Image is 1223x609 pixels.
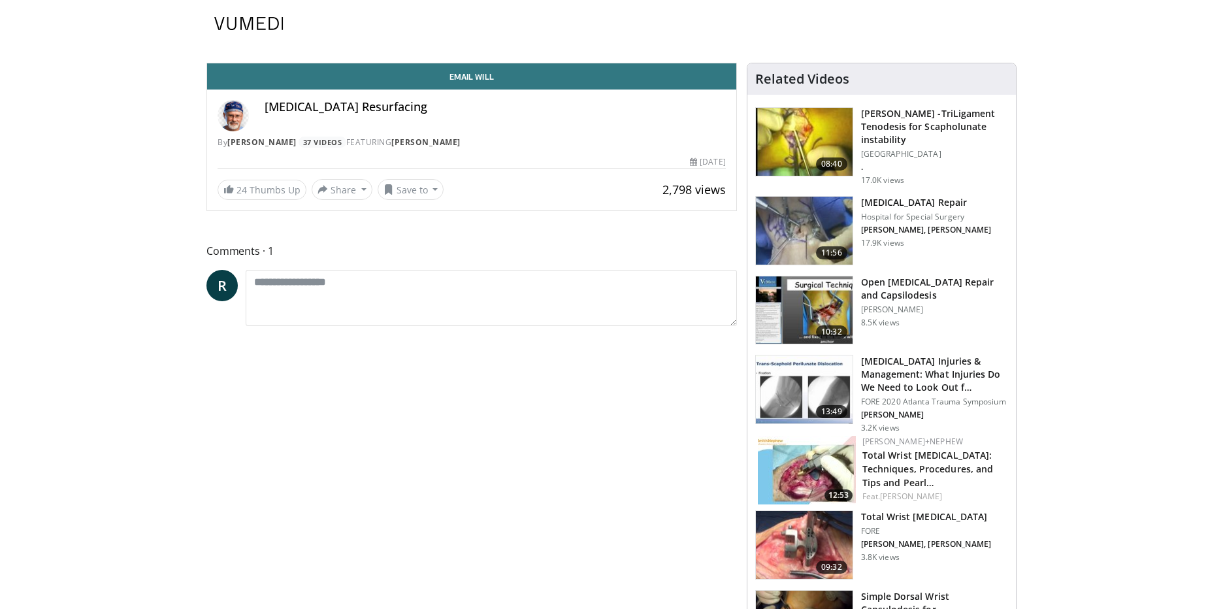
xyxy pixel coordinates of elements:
a: 24 Thumbs Up [218,180,306,200]
h3: Total Wrist [MEDICAL_DATA] [861,510,991,523]
p: Snehal Dalal [861,410,1008,420]
p: 3.2K views [861,423,900,433]
span: 12:53 [824,489,853,501]
p: Lana Kang [861,225,991,235]
p: FORE 2020 Atlanta Trauma Symposium [861,397,1008,407]
p: 17.9K views [861,238,904,248]
a: Total Wrist [MEDICAL_DATA]: Techniques, Procedures, and Tips and Pearl… [862,449,994,489]
img: Avatar [218,100,249,131]
span: 11:56 [816,246,847,259]
img: 0a894fbd-a7cb-40d3-bfab-3b5d671758fa.150x105_q85_crop-smart_upscale.jpg [756,355,853,423]
img: f2f58dc7-7e4e-4b4f-923a-0bbabb3bacd7.150x105_q85_crop-smart_upscale.jpg [756,276,853,344]
a: 10:32 Open [MEDICAL_DATA] Repair and Capsilodesis [PERSON_NAME] 8.5K views [755,276,1008,345]
span: 09:32 [816,561,847,574]
p: Alfred Hess [861,539,991,550]
div: By FEATURING [218,137,726,148]
button: Share [312,179,372,200]
a: [PERSON_NAME] [227,137,297,148]
a: 08:40 [PERSON_NAME] -TriLigament Tenodesis for Scapholunate instability [GEOGRAPHIC_DATA] . 17.0K... [755,107,1008,186]
div: [DATE] [690,156,725,168]
h3: Open [MEDICAL_DATA] Repair and Capsilodesis [861,276,1008,302]
span: 10:32 [816,325,847,338]
div: Feat. [862,491,1005,502]
span: 2,798 views [662,182,726,197]
h4: Related Videos [755,71,849,87]
h3: [PERSON_NAME] -TriLigament Tenodesis for Scapholunate instability [861,107,1008,146]
h3: [MEDICAL_DATA] Repair [861,196,991,209]
p: [PERSON_NAME] [861,304,1008,315]
a: 11:56 [MEDICAL_DATA] Repair Hospital for Special Surgery [PERSON_NAME], [PERSON_NAME] 17.9K views [755,196,1008,265]
img: Brunelli_100010339_2.jpg.150x105_q85_crop-smart_upscale.jpg [756,108,853,176]
p: 8.5K views [861,318,900,328]
a: 12:53 [758,436,856,504]
img: 10029_3.png.150x105_q85_crop-smart_upscale.jpg [756,197,853,265]
a: 37 Videos [299,137,346,148]
a: [PERSON_NAME]+Nephew [862,436,963,447]
h3: Total Wrist Arthroplasty: Techniques, Procedures, and Tips and Pearls from a Surgeon Expert [862,448,1005,489]
p: 17.0K views [861,175,904,186]
p: Hospital for Special Surgery [861,212,991,222]
a: 09:32 Total Wrist [MEDICAL_DATA] FORE [PERSON_NAME], [PERSON_NAME] 3.8K views [755,510,1008,580]
p: [GEOGRAPHIC_DATA] [861,149,1008,159]
span: 13:49 [816,405,847,418]
span: 08:40 [816,157,847,171]
span: 24 [236,184,247,196]
a: 13:49 [MEDICAL_DATA] Injuries & Management: What Injuries Do We Need to Look Out f… FORE 2020 Atl... [755,355,1008,433]
a: Email Will [207,63,736,90]
span: Comments 1 [206,242,737,259]
p: FORE [861,526,991,536]
h4: [MEDICAL_DATA] Resurfacing [265,100,726,114]
button: Save to [378,179,444,200]
img: VuMedi Logo [214,17,284,30]
a: [PERSON_NAME] [880,491,942,502]
h3: Carpal Injuries & Management: What Injuries Do We Need to Look Out for? How to Recognise a Perilu... [861,355,1008,394]
a: [PERSON_NAME] [391,137,461,148]
img: 70863adf-6224-40ad-9537-8997d6f8c31f.150x105_q85_crop-smart_upscale.jpg [758,436,856,504]
img: b67c584d-13f3-4aa0-9d84-0a33aace62c7.150x105_q85_crop-smart_upscale.jpg [756,511,853,579]
a: R [206,270,238,301]
p: 3.8K views [861,552,900,563]
p: . [861,162,1008,173]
